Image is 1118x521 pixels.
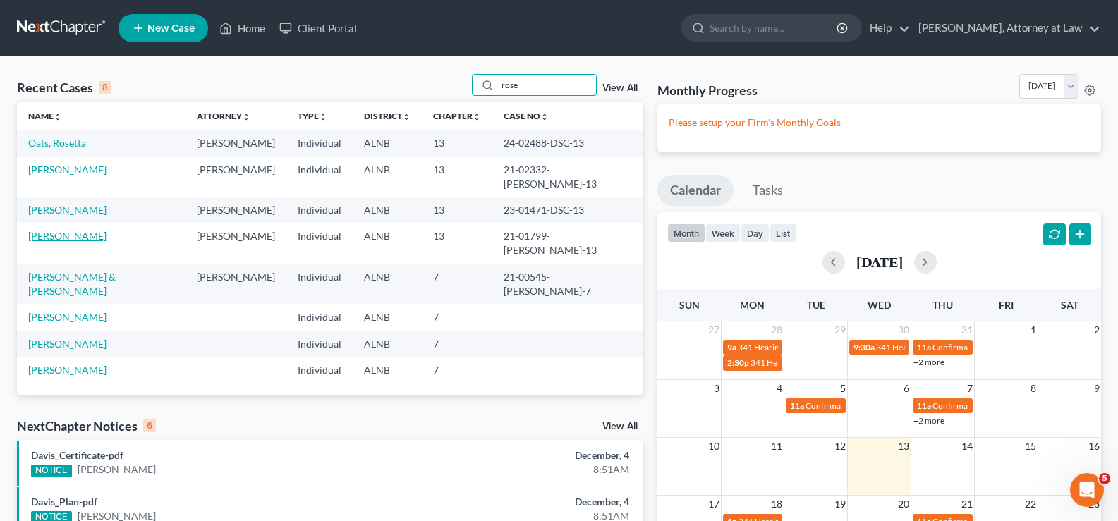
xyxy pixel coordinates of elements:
[422,197,492,223] td: 13
[186,264,286,304] td: [PERSON_NAME]
[707,496,721,513] span: 17
[422,130,492,156] td: 13
[54,113,62,121] i: unfold_more
[712,380,721,397] span: 3
[319,113,327,121] i: unfold_more
[770,438,784,455] span: 11
[657,82,758,99] h3: Monthly Progress
[492,157,643,197] td: 21-02332-[PERSON_NAME]-13
[353,357,422,383] td: ALNB
[439,462,629,477] div: 8:51AM
[286,331,353,357] td: Individual
[667,223,705,243] button: month
[856,255,903,269] h2: [DATE]
[286,264,353,304] td: Individual
[353,197,422,223] td: ALNB
[422,331,492,357] td: 7
[28,137,86,149] a: Oats, Rosetta
[492,264,643,304] td: 21-00545-[PERSON_NAME]-7
[353,331,422,357] td: ALNB
[286,130,353,156] td: Individual
[897,438,911,455] span: 13
[286,304,353,330] td: Individual
[727,342,736,353] span: 9a
[917,342,931,353] span: 11a
[353,223,422,264] td: ALNB
[212,16,272,41] a: Home
[669,116,1090,130] p: Please setup your Firm's Monthly Goals
[186,197,286,223] td: [PERSON_NAME]
[28,364,107,376] a: [PERSON_NAME]
[17,417,156,434] div: NextChapter Notices
[1093,380,1101,397] span: 9
[186,157,286,197] td: [PERSON_NAME]
[28,271,116,297] a: [PERSON_NAME] & [PERSON_NAME]
[422,357,492,383] td: 7
[28,338,107,350] a: [PERSON_NAME]
[433,111,481,121] a: Chapterunfold_more
[839,380,847,397] span: 5
[1087,438,1101,455] span: 16
[286,197,353,223] td: Individual
[932,299,953,311] span: Thu
[286,157,353,197] td: Individual
[868,299,891,311] span: Wed
[705,223,741,243] button: week
[17,79,111,96] div: Recent Cases
[707,321,721,338] span: 27
[492,223,643,264] td: 21-01799-[PERSON_NAME]-13
[422,223,492,264] td: 13
[186,130,286,156] td: [PERSON_NAME]
[833,438,847,455] span: 12
[28,164,107,176] a: [PERSON_NAME]
[422,304,492,330] td: 7
[353,157,422,197] td: ALNB
[497,75,596,95] input: Search by name...
[911,16,1100,41] a: [PERSON_NAME], Attorney at Law
[1093,321,1101,338] span: 2
[775,380,784,397] span: 4
[28,204,107,216] a: [PERSON_NAME]
[147,23,195,34] span: New Case
[1029,321,1038,338] span: 1
[197,111,250,121] a: Attorneyunfold_more
[286,223,353,264] td: Individual
[897,496,911,513] span: 20
[1023,438,1038,455] span: 15
[1070,473,1104,507] iframe: Intercom live chat
[439,448,629,462] div: December, 4
[917,400,931,411] span: 11a
[966,380,974,397] span: 7
[504,111,549,121] a: Case Nounfold_more
[1023,496,1038,513] span: 22
[999,299,1014,311] span: Fri
[492,130,643,156] td: 24-02488-DSC-13
[143,419,156,432] div: 6
[1029,380,1038,397] span: 8
[902,380,911,397] span: 6
[751,357,952,368] span: 341 Hearing for [PERSON_NAME] & [PERSON_NAME]
[807,299,825,311] span: Tue
[960,321,974,338] span: 31
[422,264,492,304] td: 7
[364,111,411,121] a: Districtunfold_more
[28,311,107,323] a: [PERSON_NAME]
[806,400,1030,411] span: Confirmation Date for [PERSON_NAME] & [PERSON_NAME]
[833,496,847,513] span: 19
[727,357,749,368] span: 2:30p
[741,223,770,243] button: day
[31,449,123,461] a: Davis_Certificate-pdf
[770,321,784,338] span: 28
[492,197,643,223] td: 23-01471-DSC-13
[353,264,422,304] td: ALNB
[31,465,72,477] div: NOTICE
[99,81,111,94] div: 8
[1099,473,1110,484] span: 5
[932,400,1082,411] span: Confirmation Date for [PERSON_NAME]
[402,113,411,121] i: unfold_more
[679,299,700,311] span: Sun
[602,83,638,93] a: View All
[863,16,910,41] a: Help
[960,496,974,513] span: 21
[833,321,847,338] span: 29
